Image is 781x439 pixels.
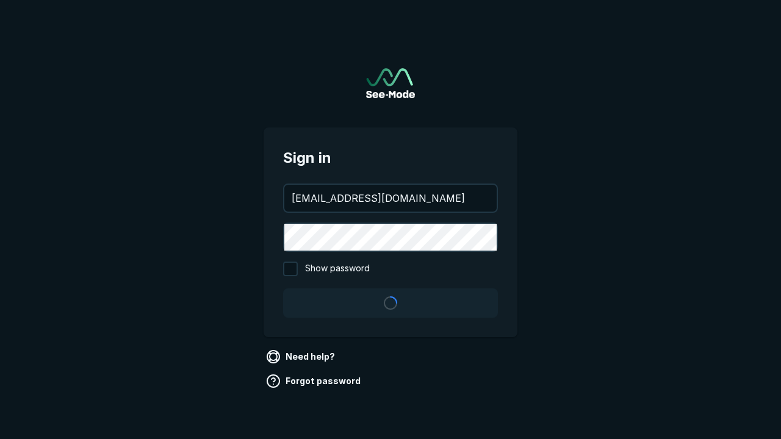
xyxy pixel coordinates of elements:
span: Sign in [283,147,498,169]
span: Show password [305,262,370,276]
a: Go to sign in [366,68,415,98]
a: Need help? [264,347,340,366]
input: your@email.com [284,185,497,212]
a: Forgot password [264,371,365,391]
img: See-Mode Logo [366,68,415,98]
